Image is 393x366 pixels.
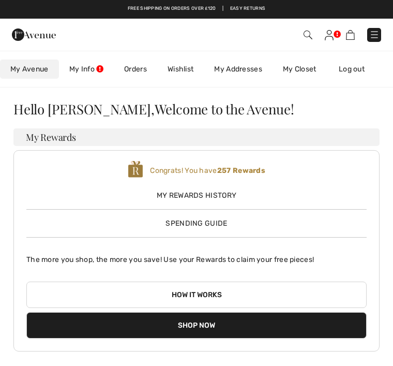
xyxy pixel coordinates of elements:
[369,30,380,40] img: Menu
[222,5,223,12] span: |
[10,64,49,75] span: My Avenue
[12,30,56,39] a: 1ère Avenue
[114,60,157,79] a: Orders
[328,60,385,79] a: Log out
[13,103,380,116] div: Hello [PERSON_NAME],
[346,30,355,40] img: Shopping Bag
[26,312,367,339] button: Shop Now
[325,30,334,40] img: My Info
[304,31,312,39] img: Search
[165,219,227,228] span: Spending Guide
[128,160,143,179] img: loyalty_logo_r.svg
[128,5,216,12] a: Free shipping on orders over ₤120
[273,60,327,79] a: My Closet
[26,246,367,265] p: The more you shop, the more you save! Use your Rewards to claim your free pieces!
[155,103,294,116] span: Welcome to the Avenue!
[13,128,380,146] h3: My Rewards
[150,166,265,175] span: Congrats! You have
[217,166,265,175] b: 257 Rewards
[59,60,114,79] a: My Info
[12,24,56,45] img: 1ère Avenue
[26,282,367,308] button: How it works
[230,5,266,12] a: Easy Returns
[204,60,273,79] a: My Addresses
[26,190,367,201] span: My Rewards History
[157,60,204,79] a: Wishlist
